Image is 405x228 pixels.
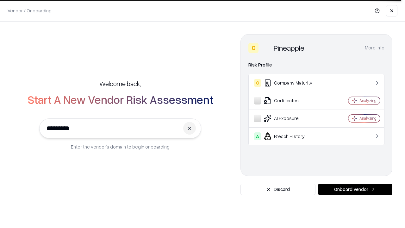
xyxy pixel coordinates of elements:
[240,184,315,195] button: Discard
[28,93,213,106] h2: Start A New Vendor Risk Assessment
[254,97,329,104] div: Certificates
[248,61,384,69] div: Risk Profile
[274,43,304,53] div: Pineapple
[254,132,261,140] div: A
[99,79,141,88] h5: Welcome back,
[248,43,259,53] div: C
[261,43,271,53] img: Pineapple
[359,116,377,121] div: Analyzing
[254,79,261,87] div: C
[254,115,329,122] div: AI Exposure
[254,79,329,87] div: Company Maturity
[254,132,329,140] div: Breach History
[359,98,377,103] div: Analyzing
[71,143,170,150] p: Enter the vendor’s domain to begin onboarding
[365,42,384,54] button: More info
[318,184,392,195] button: Onboard Vendor
[8,7,52,14] p: Vendor / Onboarding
